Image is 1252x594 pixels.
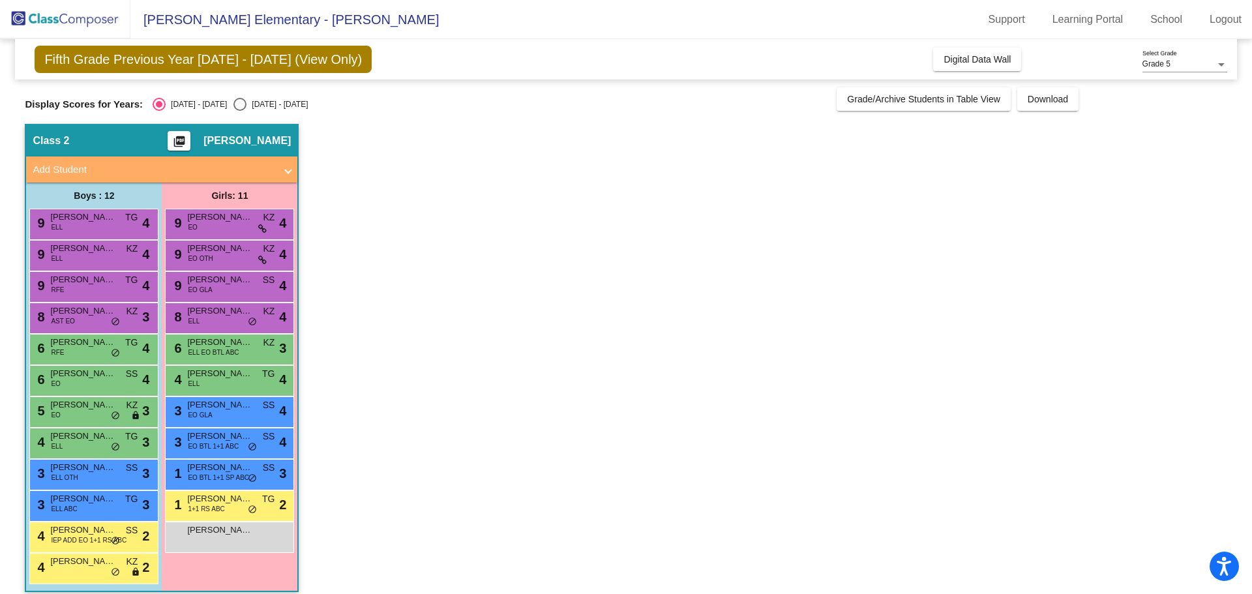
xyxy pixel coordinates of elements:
mat-expansion-panel-header: Add Student [26,156,297,183]
span: 4 [279,213,286,233]
span: do_not_disturb_alt [248,505,257,515]
span: do_not_disturb_alt [248,442,257,453]
span: 6 [34,341,44,355]
span: [PERSON_NAME] [50,524,115,537]
span: 9 [34,247,44,261]
span: 4 [279,401,286,421]
span: [PERSON_NAME] [187,336,252,349]
span: 4 [279,245,286,264]
span: 3 [171,435,181,449]
span: 2 [142,557,149,577]
span: Grade 5 [1142,59,1170,68]
span: 1+1 RS ABC [188,504,224,514]
span: SS [126,367,138,381]
span: ELL EO BTL ABC [188,348,239,357]
span: 4 [34,560,44,574]
span: [PERSON_NAME] [187,492,252,505]
span: 4 [34,435,44,449]
span: [PERSON_NAME] [50,273,115,286]
span: [PERSON_NAME] [50,336,115,349]
span: [PERSON_NAME] [50,555,115,568]
mat-panel-title: Add Student [33,162,275,177]
span: IEP ADD EO 1+1 RS ABC [51,535,127,545]
div: Boys : 12 [26,183,162,209]
span: ELL OTH [51,473,78,483]
span: [PERSON_NAME] [187,367,252,380]
span: TG [262,492,275,506]
div: Girls: 11 [162,183,297,209]
span: 3 [142,432,149,452]
span: 4 [279,432,286,452]
span: RFE [51,285,64,295]
span: [PERSON_NAME] Elementary - [PERSON_NAME] [130,9,439,30]
span: TG [125,273,138,287]
span: lock [131,411,140,421]
span: EO OTH [188,254,213,263]
span: KZ [127,398,138,412]
span: 4 [279,370,286,389]
span: [PERSON_NAME] [50,461,115,474]
span: 6 [34,372,44,387]
span: 4 [142,370,149,389]
span: KZ [263,336,275,349]
span: TG [262,367,275,381]
span: 3 [34,466,44,481]
span: do_not_disturb_alt [111,317,120,327]
span: 3 [142,464,149,483]
button: Download [1017,87,1079,111]
span: 2 [142,526,149,546]
span: ELL [51,222,63,232]
span: EO BTL 1+1 ABC [188,441,239,451]
span: 9 [171,216,181,230]
span: 4 [279,276,286,295]
span: KZ [263,211,275,224]
span: 4 [279,307,286,327]
span: do_not_disturb_alt [248,473,257,484]
a: Logout [1199,9,1252,30]
span: [PERSON_NAME] [50,304,115,318]
span: KZ [127,304,138,318]
span: TG [125,211,138,224]
span: AST EO [51,316,75,326]
a: School [1140,9,1193,30]
span: [PERSON_NAME] [187,430,252,443]
span: 9 [171,278,181,293]
span: 3 [34,497,44,512]
span: 3 [142,495,149,514]
span: 1 [171,466,181,481]
span: SS [263,461,275,475]
span: Digital Data Wall [944,54,1011,65]
span: 4 [34,529,44,543]
span: [PERSON_NAME] [187,524,252,537]
span: Fifth Grade Previous Year [DATE] - [DATE] (View Only) [35,46,372,73]
span: 3 [171,404,181,418]
span: SS [126,524,138,537]
span: 3 [279,338,286,358]
span: EO [51,379,60,389]
span: 4 [142,338,149,358]
span: [PERSON_NAME] [187,242,252,255]
div: [DATE] - [DATE] [246,98,308,110]
span: [PERSON_NAME] [187,211,252,224]
span: 9 [34,278,44,293]
span: [PERSON_NAME] [187,304,252,318]
span: 1 [171,497,181,512]
span: [PERSON_NAME] [203,134,291,147]
span: EO BTL 1+1 SP ABC [188,473,249,483]
mat-icon: picture_as_pdf [171,135,187,153]
span: [PERSON_NAME] [50,492,115,505]
span: SS [263,430,275,443]
span: do_not_disturb_alt [248,317,257,327]
button: Print Students Details [168,131,190,151]
span: Grade/Archive Students in Table View [847,94,1000,104]
span: SS [263,273,275,287]
span: 8 [34,310,44,324]
span: TG [125,430,138,443]
span: [PERSON_NAME] [187,461,252,474]
a: Support [978,9,1036,30]
span: 6 [171,341,181,355]
span: 9 [171,247,181,261]
span: SS [126,461,138,475]
span: KZ [127,555,138,569]
span: KZ [263,242,275,256]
